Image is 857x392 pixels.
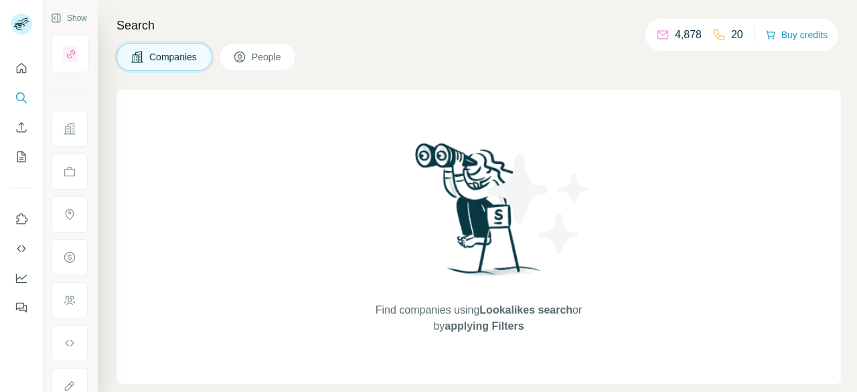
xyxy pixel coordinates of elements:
[675,27,702,43] p: 4,878
[11,237,32,261] button: Use Surfe API
[479,143,599,264] img: Surfe Illustration - Stars
[11,115,32,139] button: Enrich CSV
[11,56,32,80] button: Quick start
[42,8,96,28] button: Show
[731,27,743,43] p: 20
[252,50,283,64] span: People
[11,266,32,290] button: Dashboard
[11,86,32,110] button: Search
[149,50,198,64] span: Companies
[11,207,32,231] button: Use Surfe on LinkedIn
[11,145,32,169] button: My lists
[445,320,524,332] span: applying Filters
[11,296,32,320] button: Feedback
[372,302,586,334] span: Find companies using or by
[409,139,548,289] img: Surfe Illustration - Woman searching with binoculars
[116,16,841,35] h4: Search
[765,25,828,44] button: Buy credits
[479,304,572,316] span: Lookalikes search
